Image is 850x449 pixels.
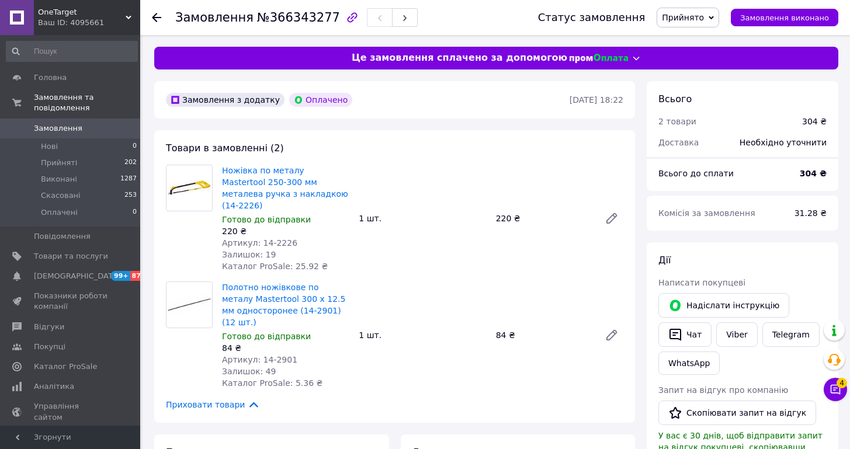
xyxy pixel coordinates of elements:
span: Замовлення виконано [740,13,829,22]
span: Замовлення [175,11,254,25]
div: 1 шт. [354,210,491,227]
span: 87 [130,271,144,281]
span: Залишок: 19 [222,250,276,259]
span: Каталог ProSale [34,361,97,372]
div: 1 шт. [354,327,491,343]
span: Всього до сплати [658,169,734,178]
a: Редагувати [600,207,623,230]
span: 253 [124,190,137,201]
time: [DATE] 18:22 [570,95,623,105]
b: 304 ₴ [800,169,827,178]
span: 99+ [111,271,130,281]
span: 0 [133,207,137,218]
span: Товари та послуги [34,251,108,262]
span: Показники роботи компанії [34,291,108,312]
span: Повідомлення [34,231,91,242]
span: OneTarget [38,7,126,18]
span: Виконані [41,174,77,185]
a: WhatsApp [658,351,720,375]
span: [DEMOGRAPHIC_DATA] [34,271,120,281]
span: 2 товари [658,117,696,126]
span: 31.28 ₴ [795,208,827,218]
span: Прийняті [41,158,77,168]
span: Готово до відправки [222,215,311,224]
div: 304 ₴ [802,116,827,127]
button: Скопіювати запит на відгук [658,401,816,425]
div: Статус замовлення [538,12,646,23]
div: Необхідно уточнити [733,130,834,155]
span: Головна [34,72,67,83]
span: Залишок: 49 [222,367,276,376]
div: Повернутися назад [152,12,161,23]
span: Оплачені [41,207,78,218]
span: Каталог ProSale: 5.36 ₴ [222,378,322,388]
img: Ножівка по металу Mastertool 250-300 мм металева ручка з накладкою (14-2226) [166,173,212,203]
span: Приховати товари [166,398,260,411]
span: Покупці [34,342,65,352]
span: Комісія за замовлення [658,208,755,218]
span: Управління сайтом [34,401,108,422]
span: Артикул: 14-2901 [222,355,297,364]
span: Прийнято [662,13,704,22]
span: Товари в замовленні (2) [166,142,284,154]
span: Нові [41,141,58,152]
a: Telegram [762,322,820,347]
div: Замовлення з додатку [166,93,285,107]
a: Viber [716,322,757,347]
button: Надіслати інструкцію [658,293,789,318]
a: Редагувати [600,323,623,347]
span: Запит на відгук про компанію [658,385,788,395]
span: Відгуки [34,322,64,332]
img: Полотно ножівкове по металу Mastertool 300 x 12.5 мм односторонее (14-2901) (12 шт.) [166,290,212,319]
button: Замовлення виконано [731,9,838,26]
span: Доставка [658,138,699,147]
span: Замовлення [34,123,82,134]
span: 1287 [120,174,137,185]
span: 0 [133,141,137,152]
button: Чат з покупцем4 [824,378,847,401]
span: 202 [124,158,137,168]
span: Написати покупцеві [658,278,745,287]
a: Полотно ножівкове по металу Mastertool 300 x 12.5 мм односторонее (14-2901) (12 шт.) [222,283,345,327]
a: Ножівка по металу Mastertool 250-300 мм металева ручка з накладкою (14-2226) [222,166,348,210]
div: 84 ₴ [222,342,349,354]
div: 220 ₴ [222,225,349,237]
span: Готово до відправки [222,332,311,341]
span: 4 [837,378,847,388]
div: Ваш ID: 4095661 [38,18,140,28]
span: №366343277 [257,11,340,25]
span: Замовлення та повідомлення [34,92,140,113]
span: Скасовані [41,190,81,201]
input: Пошук [6,41,138,62]
span: Це замовлення сплачено за допомогою [352,51,567,65]
span: Каталог ProSale: 25.92 ₴ [222,262,328,271]
span: Аналітика [34,381,74,392]
div: 220 ₴ [491,210,595,227]
div: 84 ₴ [491,327,595,343]
span: Всього [658,93,692,105]
span: Дії [658,255,671,266]
span: Артикул: 14-2226 [222,238,297,248]
div: Оплачено [289,93,352,107]
button: Чат [658,322,712,347]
